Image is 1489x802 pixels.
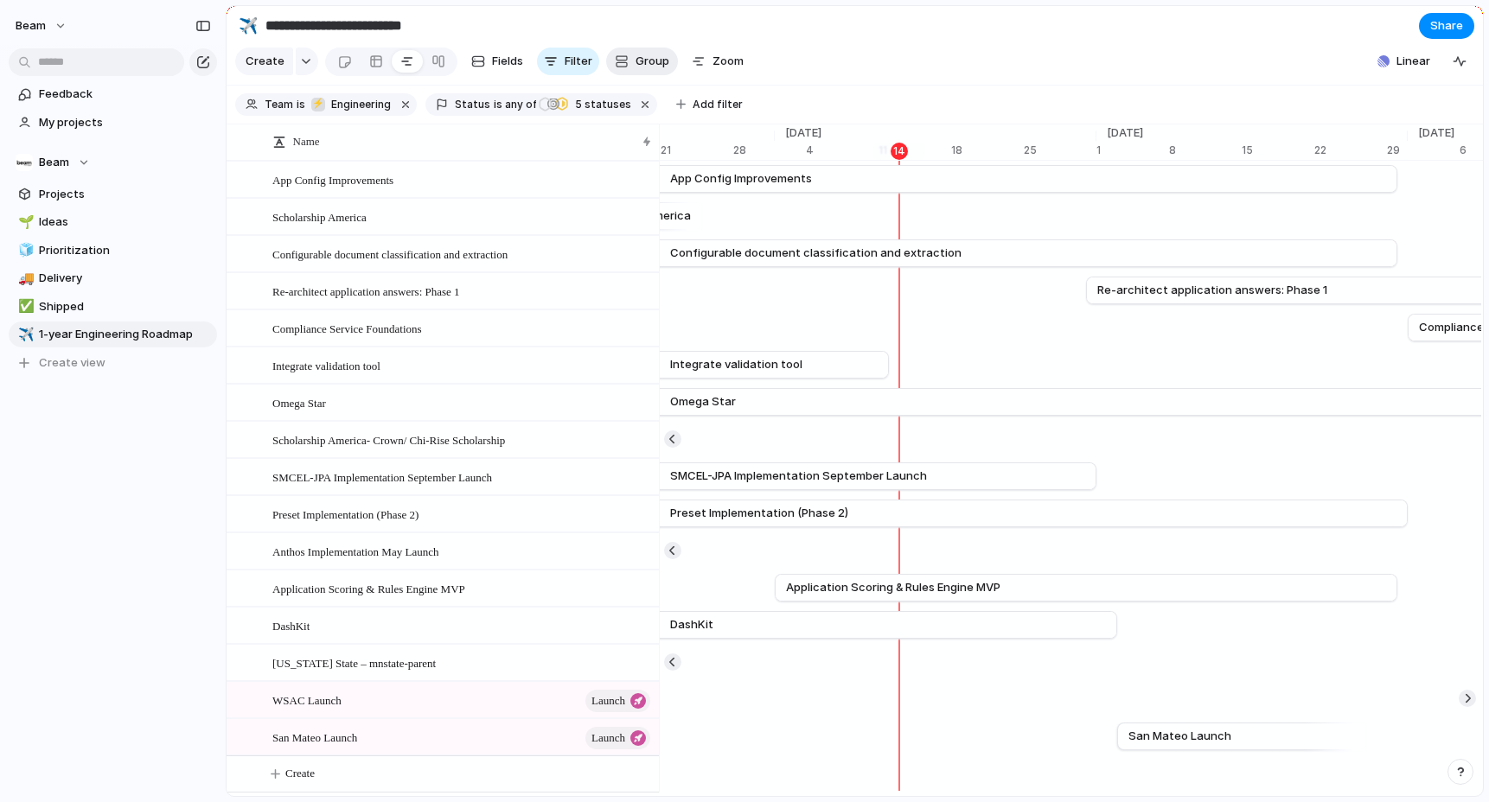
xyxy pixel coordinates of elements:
span: Application Scoring & Rules Engine MVP [786,579,1000,596]
div: 21 [661,143,733,158]
span: My projects [39,114,211,131]
span: Re-architect application answers: Phase 1 [1097,282,1327,299]
span: DashKit [272,615,310,635]
span: Linear [1396,53,1430,70]
span: App Config Improvements [670,170,812,188]
div: 28 [733,143,775,158]
button: ⚡Engineering [307,95,394,114]
span: San Mateo Launch [1128,728,1231,745]
span: Create view [39,354,105,372]
span: WSAC Launch [272,690,342,710]
span: SMCEL-JPA Implementation September Launch [272,467,492,487]
button: is [293,95,309,114]
span: Feedback [39,86,211,103]
button: Zoom [685,48,751,75]
span: Omega Star [670,393,736,411]
a: 🚚Delivery [9,265,217,291]
div: 🧊 [18,240,30,260]
button: Create [235,48,293,75]
span: is [297,97,305,112]
span: Integrate validation tool [670,356,802,373]
div: ✈️ [239,14,258,37]
span: [DATE] [775,124,832,142]
a: 🧊Prioritization [9,238,217,264]
div: 14 [891,143,908,160]
span: Compliance Service Foundations [272,318,422,338]
button: launch [585,690,650,712]
span: Omega Star [272,392,326,412]
span: any of [502,97,536,112]
span: 1-year Engineering Roadmap [39,326,211,343]
span: Filter [565,53,592,70]
span: Ideas [39,213,211,231]
span: Create [285,765,315,782]
button: Beam [8,12,76,40]
span: Preset Implementation (Phase 2) [272,504,419,524]
a: San Mateo Launch [1128,723,1355,749]
div: 🌱 [18,213,30,232]
a: ✈️1-year Engineering Roadmap [9,321,217,347]
button: Share [1419,13,1474,39]
button: isany of [490,95,540,114]
span: Re-architect application answers: Phase 1 [272,281,460,301]
a: ✅Shipped [9,294,217,320]
button: Filter [537,48,599,75]
span: Projects [39,186,211,203]
button: 5 statuses [538,95,635,114]
button: 🚚 [16,270,33,287]
span: Preset Implementation (Phase 2) [670,505,848,522]
a: My projects [9,110,217,136]
span: San Mateo Launch [272,727,357,747]
span: App Config Improvements [272,169,393,189]
button: Create view [9,350,217,376]
span: Add filter [693,97,743,112]
div: 15 [1242,143,1314,158]
button: Beam [9,150,217,175]
span: Scholarship America [272,207,367,226]
a: Integrate validation tool [610,352,878,378]
button: Add filter [666,92,753,117]
span: Configurable document classification and extraction [272,244,508,264]
span: Team [265,97,293,112]
span: Delivery [39,270,211,287]
button: Group [606,48,678,75]
span: SMCEL-JPA Implementation September Launch [670,468,927,485]
button: ✈️ [234,12,262,40]
a: Application Scoring & Rules Engine MVP [786,575,1386,601]
span: Status [455,97,490,112]
div: 🚚 [18,269,30,289]
span: Beam [16,17,46,35]
span: Zoom [713,53,744,70]
span: Create [246,53,284,70]
span: Integrate validation tool [272,355,380,375]
a: Configurable document classification and extraction [464,240,1386,266]
span: Configurable document classification and extraction [670,245,962,262]
span: DashKit [670,616,713,633]
div: ✅ [18,296,30,316]
span: [US_STATE] State – mnstate-parent [272,652,436,672]
button: 🧊 [16,242,33,259]
button: Fields [464,48,530,75]
span: Group [636,53,669,70]
span: Share [1430,17,1463,35]
div: 8 [1169,143,1242,158]
button: ✈️ [16,326,33,343]
button: 🌱 [16,213,33,231]
a: Feedback [9,81,217,107]
div: 1 [1096,143,1169,158]
span: Scholarship America- Crown/ Chi-Rise Scholarship [272,430,505,449]
button: Linear [1371,48,1437,74]
span: Beam [39,154,69,171]
div: 25 [1024,143,1096,158]
a: Preset Implementation (Phase 2) [475,500,1396,526]
button: launch [585,727,650,749]
div: 22 [1314,143,1387,158]
span: Prioritization [39,242,211,259]
a: 🌱Ideas [9,209,217,235]
span: Anthos Implementation May Launch [272,541,438,561]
